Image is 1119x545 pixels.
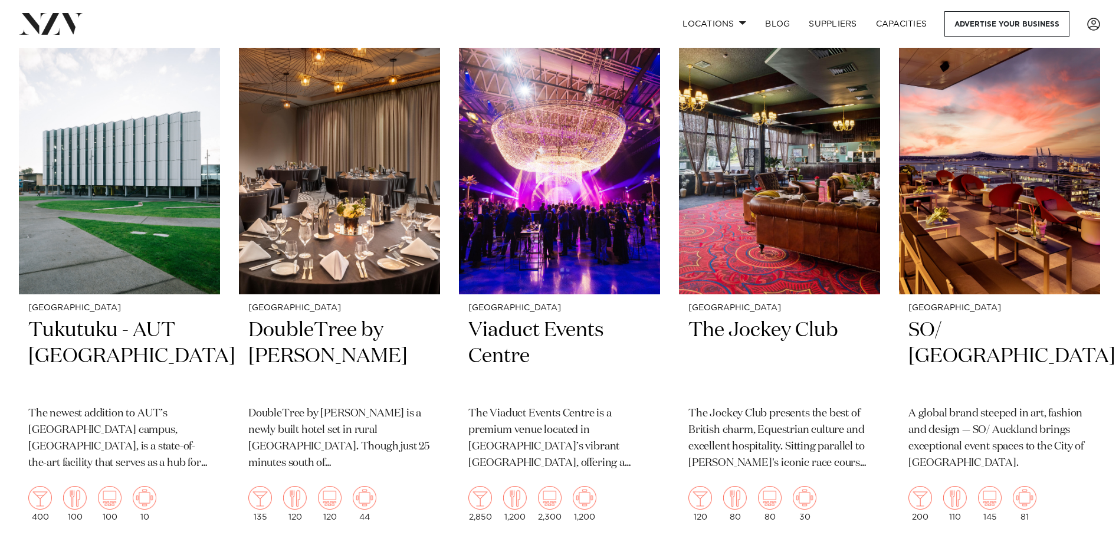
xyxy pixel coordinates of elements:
[756,11,799,37] a: BLOG
[318,486,342,521] div: 120
[468,304,651,313] small: [GEOGRAPHIC_DATA]
[943,486,967,510] img: dining.png
[943,486,967,521] div: 110
[899,24,1100,531] a: [GEOGRAPHIC_DATA] SO/ [GEOGRAPHIC_DATA] A global brand steeped in art, fashion and design — SO/ A...
[793,486,816,510] img: meeting.png
[353,486,376,510] img: meeting.png
[318,486,342,510] img: theatre.png
[19,13,83,34] img: nzv-logo.png
[908,486,932,510] img: cocktail.png
[248,406,431,472] p: DoubleTree by [PERSON_NAME] is a newly built hotel set in rural [GEOGRAPHIC_DATA]. Though just 25...
[239,24,440,294] img: Corporate gala dinner setup at Hilton Karaka
[28,486,52,510] img: cocktail.png
[133,486,156,521] div: 10
[468,486,492,521] div: 2,850
[28,317,211,397] h2: Tukutuku - AUT [GEOGRAPHIC_DATA]
[908,317,1091,397] h2: SO/ [GEOGRAPHIC_DATA]
[98,486,122,521] div: 100
[538,486,562,521] div: 2,300
[63,486,87,521] div: 100
[723,486,747,510] img: dining.png
[908,486,932,521] div: 200
[758,486,782,521] div: 80
[688,304,871,313] small: [GEOGRAPHIC_DATA]
[239,24,440,531] a: Corporate gala dinner setup at Hilton Karaka [GEOGRAPHIC_DATA] DoubleTree by [PERSON_NAME] Double...
[908,406,1091,472] p: A global brand steeped in art, fashion and design — SO/ Auckland brings exceptional event spaces ...
[468,317,651,397] h2: Viaduct Events Centre
[908,304,1091,313] small: [GEOGRAPHIC_DATA]
[944,11,1069,37] a: Advertise your business
[793,486,816,521] div: 30
[459,24,660,531] a: [GEOGRAPHIC_DATA] Viaduct Events Centre The Viaduct Events Centre is a premium venue located in [...
[1013,486,1036,510] img: meeting.png
[248,486,272,510] img: cocktail.png
[468,406,651,472] p: The Viaduct Events Centre is a premium venue located in [GEOGRAPHIC_DATA]’s vibrant [GEOGRAPHIC_D...
[248,317,431,397] h2: DoubleTree by [PERSON_NAME]
[688,486,712,510] img: cocktail.png
[688,406,871,472] p: The Jockey Club presents the best of British charm, Equestrian culture and excellent hospitality....
[248,486,272,521] div: 135
[799,11,866,37] a: SUPPLIERS
[867,11,937,37] a: Capacities
[723,486,747,521] div: 80
[503,486,527,510] img: dining.png
[978,486,1002,521] div: 145
[978,486,1002,510] img: theatre.png
[28,486,52,521] div: 400
[133,486,156,510] img: meeting.png
[758,486,782,510] img: theatre.png
[283,486,307,510] img: dining.png
[688,317,871,397] h2: The Jockey Club
[468,486,492,510] img: cocktail.png
[28,304,211,313] small: [GEOGRAPHIC_DATA]
[679,24,880,531] a: [GEOGRAPHIC_DATA] The Jockey Club The Jockey Club presents the best of British charm, Equestrian ...
[573,486,596,521] div: 1,200
[19,24,220,531] a: [GEOGRAPHIC_DATA] Tukutuku - AUT [GEOGRAPHIC_DATA] The newest addition to AUT’s [GEOGRAPHIC_DATA]...
[248,304,431,313] small: [GEOGRAPHIC_DATA]
[63,486,87,510] img: dining.png
[673,11,756,37] a: Locations
[503,486,527,521] div: 1,200
[353,486,376,521] div: 44
[283,486,307,521] div: 120
[28,406,211,472] p: The newest addition to AUT’s [GEOGRAPHIC_DATA] campus, [GEOGRAPHIC_DATA], is a state-of-the-art f...
[573,486,596,510] img: meeting.png
[98,486,122,510] img: theatre.png
[1013,486,1036,521] div: 81
[538,486,562,510] img: theatre.png
[688,486,712,521] div: 120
